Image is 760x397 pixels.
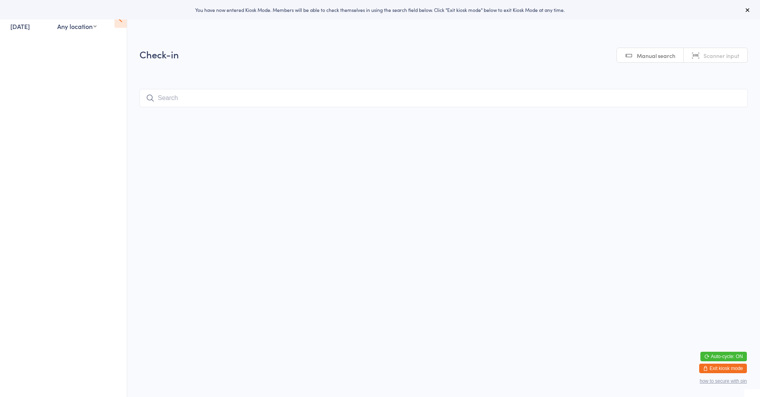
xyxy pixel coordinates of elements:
[637,52,675,60] span: Manual search
[57,22,97,31] div: Any location
[704,52,739,60] span: Scanner input
[140,89,748,107] input: Search
[699,364,747,373] button: Exit kiosk mode
[13,6,747,13] div: You have now entered Kiosk Mode. Members will be able to check themselves in using the search fie...
[700,378,747,384] button: how to secure with pin
[10,22,30,31] a: [DATE]
[700,352,747,361] button: Auto-cycle: ON
[140,48,748,61] h2: Check-in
